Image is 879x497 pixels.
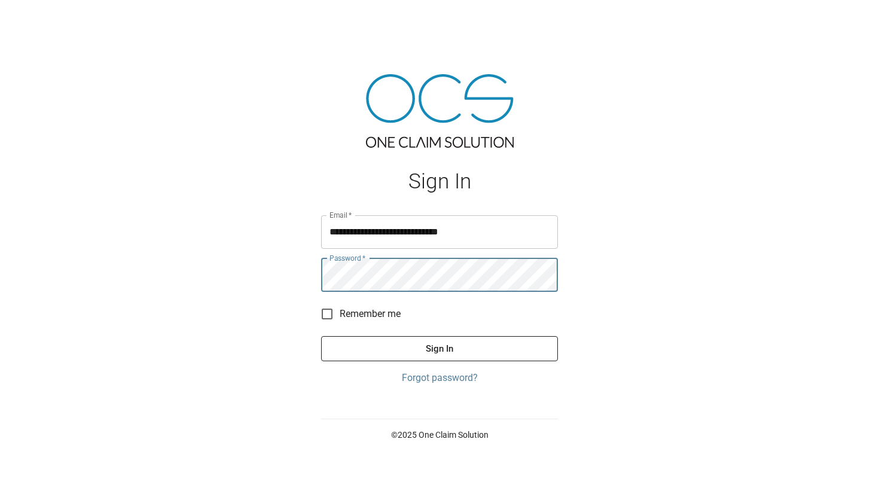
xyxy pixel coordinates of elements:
img: ocs-logo-tra.png [366,74,514,148]
p: © 2025 One Claim Solution [321,429,558,441]
button: Sign In [321,336,558,361]
span: Remember me [340,307,401,321]
label: Password [329,253,365,263]
label: Email [329,210,352,220]
a: Forgot password? [321,371,558,385]
img: ocs-logo-white-transparent.png [14,7,62,31]
h1: Sign In [321,169,558,194]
